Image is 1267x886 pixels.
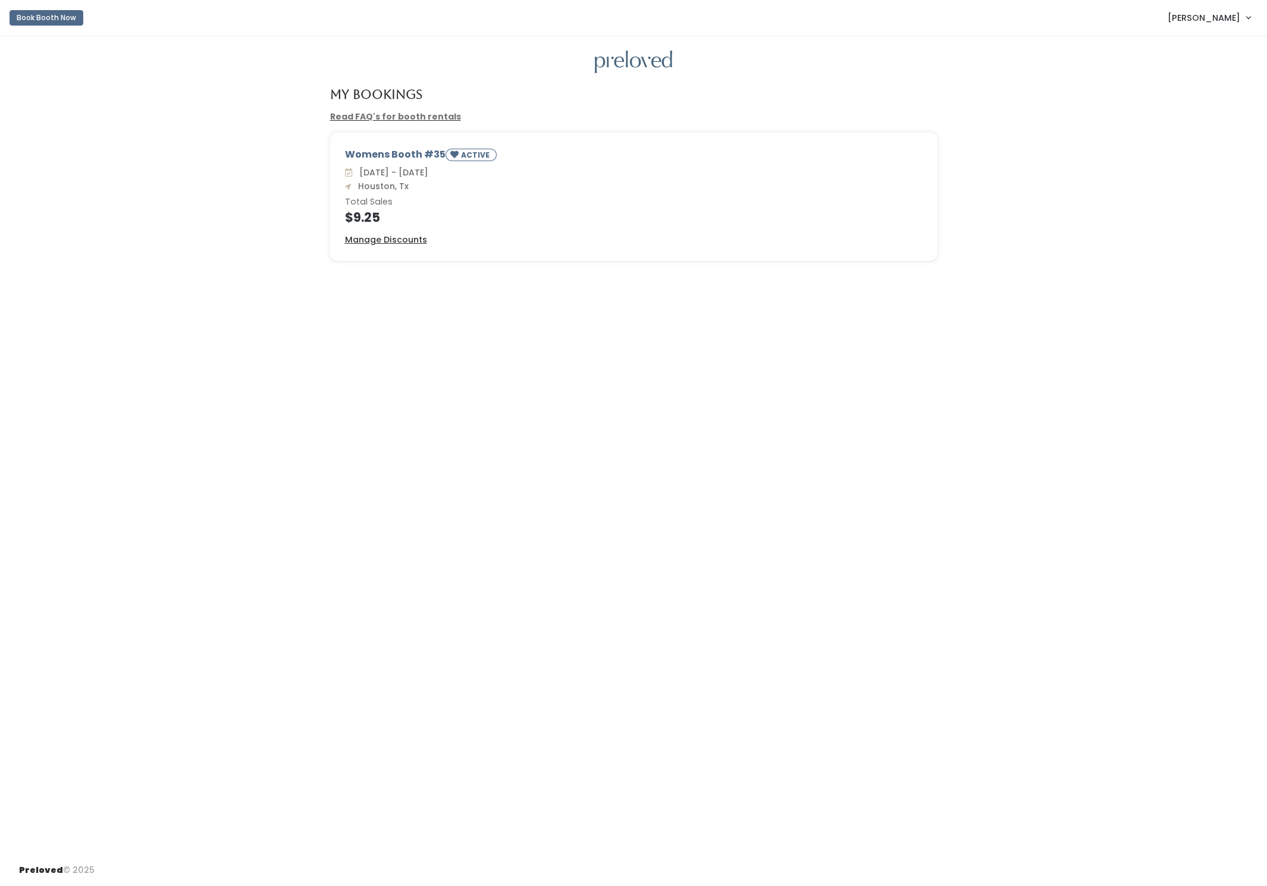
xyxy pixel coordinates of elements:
[461,150,492,160] small: ACTIVE
[595,51,672,74] img: preloved logo
[345,234,427,246] a: Manage Discounts
[10,5,83,31] a: Book Booth Now
[1168,11,1240,24] span: [PERSON_NAME]
[330,111,461,122] a: Read FAQ's for booth rentals
[19,854,95,876] div: © 2025
[10,10,83,26] button: Book Booth Now
[345,197,923,207] h6: Total Sales
[19,864,63,876] span: Preloved
[345,210,923,224] h4: $9.25
[355,166,428,178] span: [DATE] - [DATE]
[330,87,422,101] h4: My Bookings
[345,147,923,166] div: Womens Booth #35
[353,180,409,192] span: Houston, Tx
[1156,5,1262,30] a: [PERSON_NAME]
